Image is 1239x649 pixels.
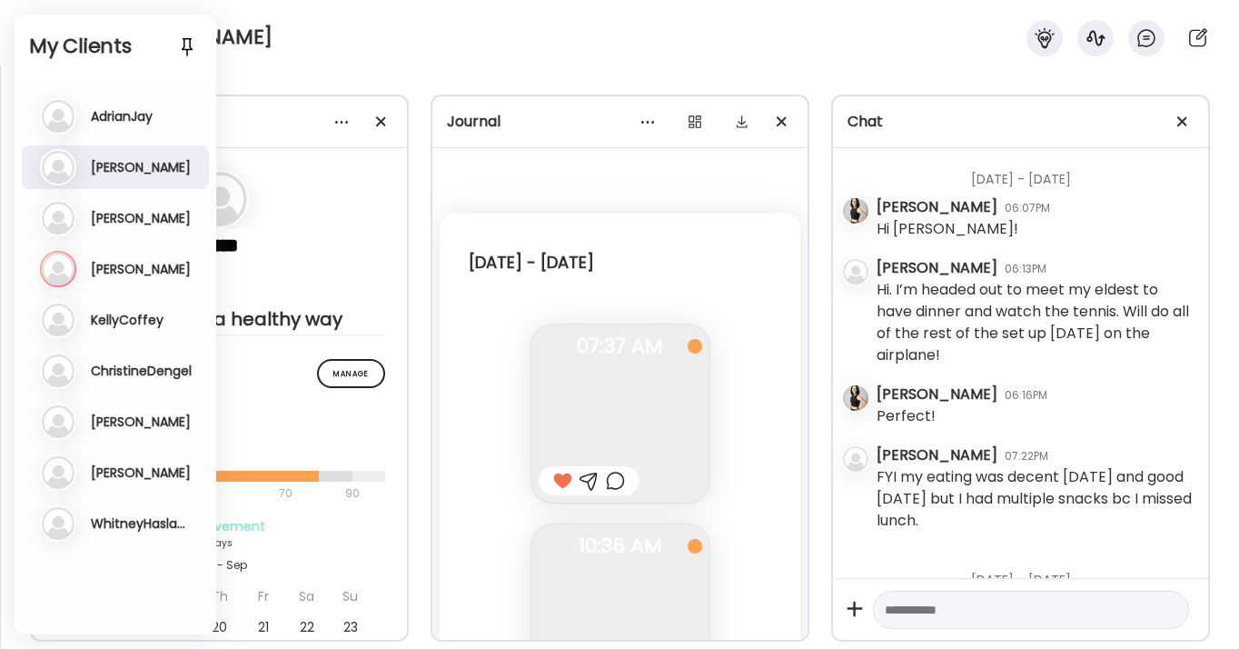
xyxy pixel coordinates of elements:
div: 20 [200,612,240,643]
div: 90 [343,483,362,504]
div: [DATE] - [DATE] [877,148,1194,196]
div: 21 [243,612,283,643]
div: On path meals [54,415,385,434]
h3: [PERSON_NAME] [91,414,191,430]
h2: Insights [54,359,385,386]
h3: [PERSON_NAME] [91,464,191,481]
div: [PERSON_NAME] [877,196,997,218]
h3: KellyCoffey [91,312,164,328]
div: Perfect! [877,405,936,427]
div: Reduce weight in a healthy way [54,308,385,330]
div: Hi [PERSON_NAME]! [877,218,1018,240]
h3: ChristineDengel [91,363,192,379]
h2: My Clients [29,33,202,60]
div: Food: 7 Movement: 0 out of 24 days [68,536,372,550]
div: [DATE] - [DATE] [469,252,594,274]
div: Journal [447,111,793,133]
div: [PERSON_NAME] [877,444,997,466]
div: 80% [54,442,385,464]
img: bg-avatar-default.svg [193,172,247,226]
div: 23 [331,612,371,643]
h3: [PERSON_NAME] [91,261,191,277]
div: Chat [847,111,1194,133]
div: Hi. I’m headed out to meet my eldest to have dinner and watch the tennis. Will do all of the rest... [877,279,1194,366]
div: Goal is to [54,286,385,308]
img: bg-avatar-default.svg [843,259,868,285]
div: Th [200,581,240,612]
div: 22 [287,612,327,643]
div: Profile [46,111,392,133]
div: 06:16PM [1005,387,1047,404]
div: Su [331,581,371,612]
span: 10:36 AM [531,538,709,554]
h3: AdrianJay [91,108,153,125]
div: Manage [317,359,385,388]
h3: [PERSON_NAME] [91,210,191,226]
img: avatars%2FK2Bu7Xo6AVSGXUm5XQ7fc9gyUPu1 [843,198,868,224]
div: 06:07PM [1005,200,1050,216]
div: Sa [287,581,327,612]
img: bg-avatar-default.svg [843,446,868,472]
img: avatars%2FK2Bu7Xo6AVSGXUm5XQ7fc9gyUPu1 [843,385,868,411]
div: 06:13PM [1005,261,1046,277]
div: Aug - Sep [68,557,372,574]
div: 07:22PM [1005,448,1048,464]
div: [PERSON_NAME] [877,384,997,405]
span: 07:37 AM [531,338,709,354]
div: [PERSON_NAME] [877,257,997,279]
span: Movement [195,517,265,535]
div: FYI my eating was decent [DATE] and good [DATE] but I had multiple snacks bc I missed lunch. [877,466,1194,532]
div: [DATE] - [DATE] [877,549,1194,597]
h3: [PERSON_NAME] [91,159,191,175]
div: Days tracked: & [68,517,372,536]
div: Fr [243,581,283,612]
h3: WhitneyHaslamJohnson [91,515,193,532]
